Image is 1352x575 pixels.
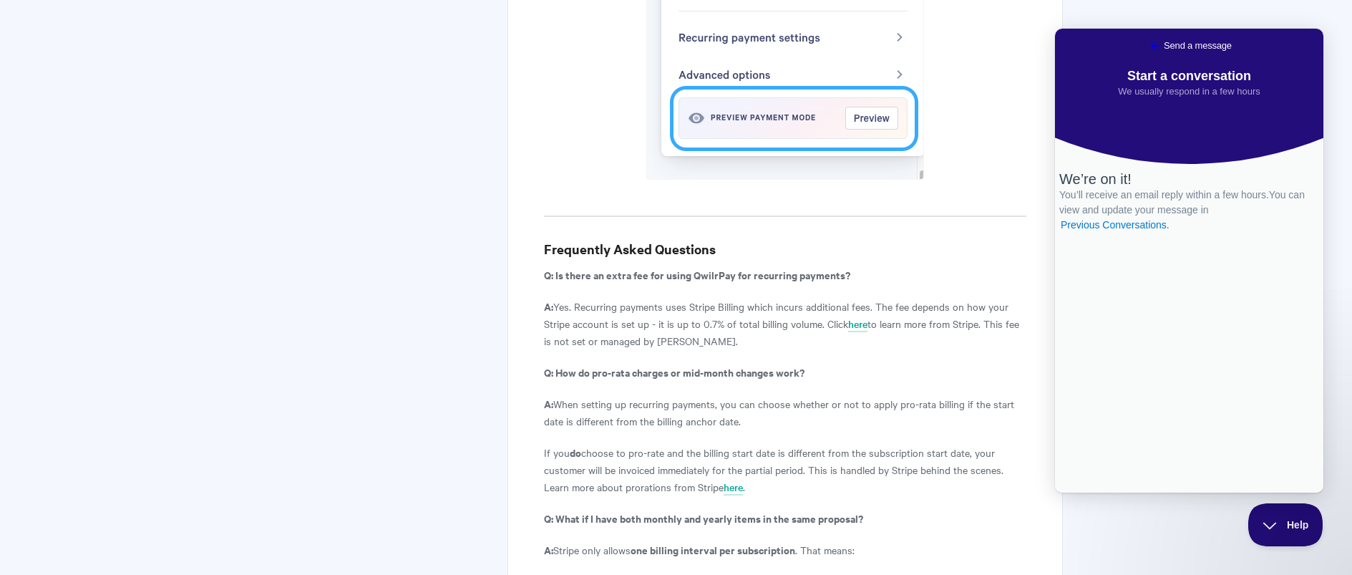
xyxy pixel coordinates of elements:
[631,542,795,557] strong: one billing interval per subscription
[724,480,743,496] a: here
[848,317,867,332] a: here
[544,444,1026,496] p: If you choose to pro-rate and the billing start date is different from the subscription start dat...
[544,239,1026,259] h3: Frequently Asked Questions
[1248,503,1323,546] iframe: Help Scout Beacon - Close
[544,396,553,411] b: A:
[544,542,553,557] b: A:
[570,445,581,460] strong: do
[544,541,1026,559] p: Stripe only allows . That means:
[544,395,1026,430] p: When setting up recurring payments, you can choose whether or not to apply pro-rata billing if th...
[544,267,850,282] strong: Q: Is there an extra fee for using QwilrPay for recurring payments?
[544,511,863,526] strong: Q: What if I have both monthly and yearly items in the same proposal?
[544,364,804,380] strong: Q: How do pro-rata charges or mid-month changes work?
[544,299,553,314] b: A:
[544,298,1026,349] p: Yes. Recurring payments uses Stripe Billing which incurs additional fees. The fee depends on how ...
[1055,29,1323,493] iframe: Help Scout Beacon - Live Chat, Contact Form, and Knowledge Base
